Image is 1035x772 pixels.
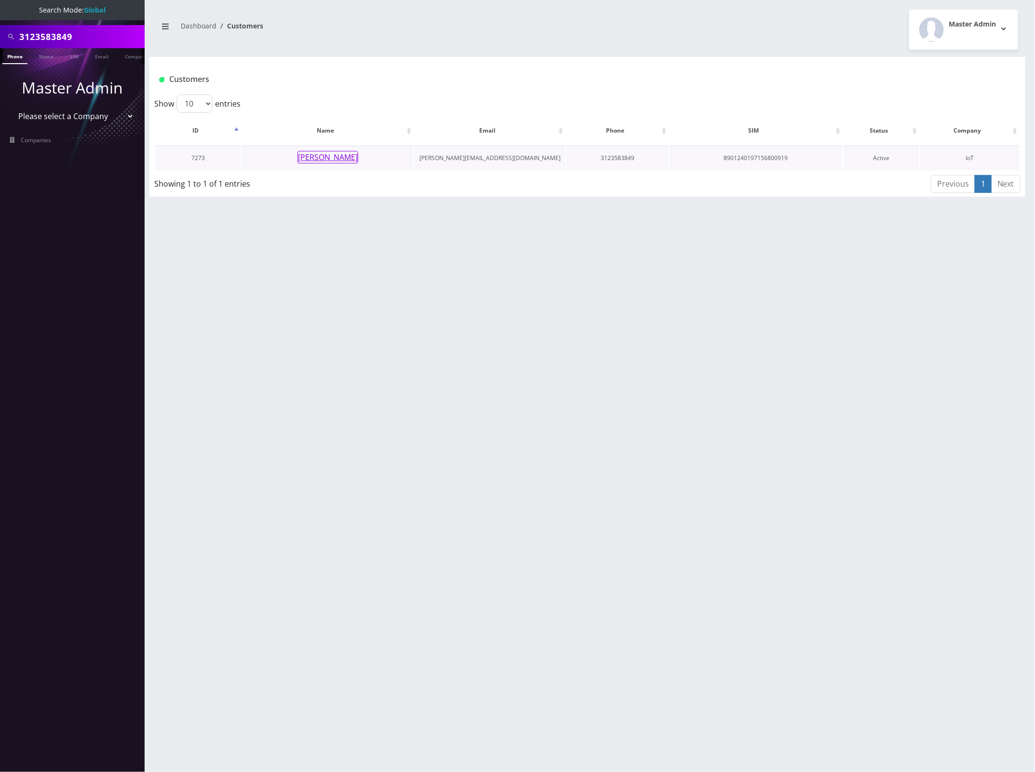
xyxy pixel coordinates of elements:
[415,146,565,170] td: [PERSON_NAME][EMAIL_ADDRESS][DOMAIN_NAME]
[566,117,669,145] th: Phone: activate to sort column ascending
[949,20,996,28] h2: Master Admin
[909,10,1018,50] button: Master Admin
[34,48,58,63] a: Name
[159,75,871,84] h1: Customers
[931,175,975,193] a: Previous
[176,95,213,113] select: Showentries
[975,175,992,193] a: 1
[154,95,241,113] label: Show entries
[155,117,241,145] th: ID: activate to sort column descending
[920,146,1020,170] td: IoT
[65,48,83,63] a: SIM
[39,5,106,14] span: Search Mode:
[920,117,1020,145] th: Company: activate to sort column ascending
[120,48,152,63] a: Company
[991,175,1021,193] a: Next
[670,146,843,170] td: 8901240197156800919
[566,146,669,170] td: 3123583849
[21,136,52,144] span: Companies
[216,21,263,31] li: Customers
[157,16,580,43] nav: breadcrumb
[670,117,843,145] th: SIM: activate to sort column ascending
[84,5,106,14] strong: Global
[155,146,241,170] td: 7273
[19,27,142,46] input: Search All Companies
[297,151,358,163] button: [PERSON_NAME]
[181,21,216,30] a: Dashboard
[154,174,508,190] div: Showing 1 to 1 of 1 entries
[415,117,565,145] th: Email: activate to sort column ascending
[2,48,27,64] a: Phone
[844,117,919,145] th: Status: activate to sort column ascending
[242,117,414,145] th: Name: activate to sort column ascending
[90,48,113,63] a: Email
[844,146,919,170] td: Active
